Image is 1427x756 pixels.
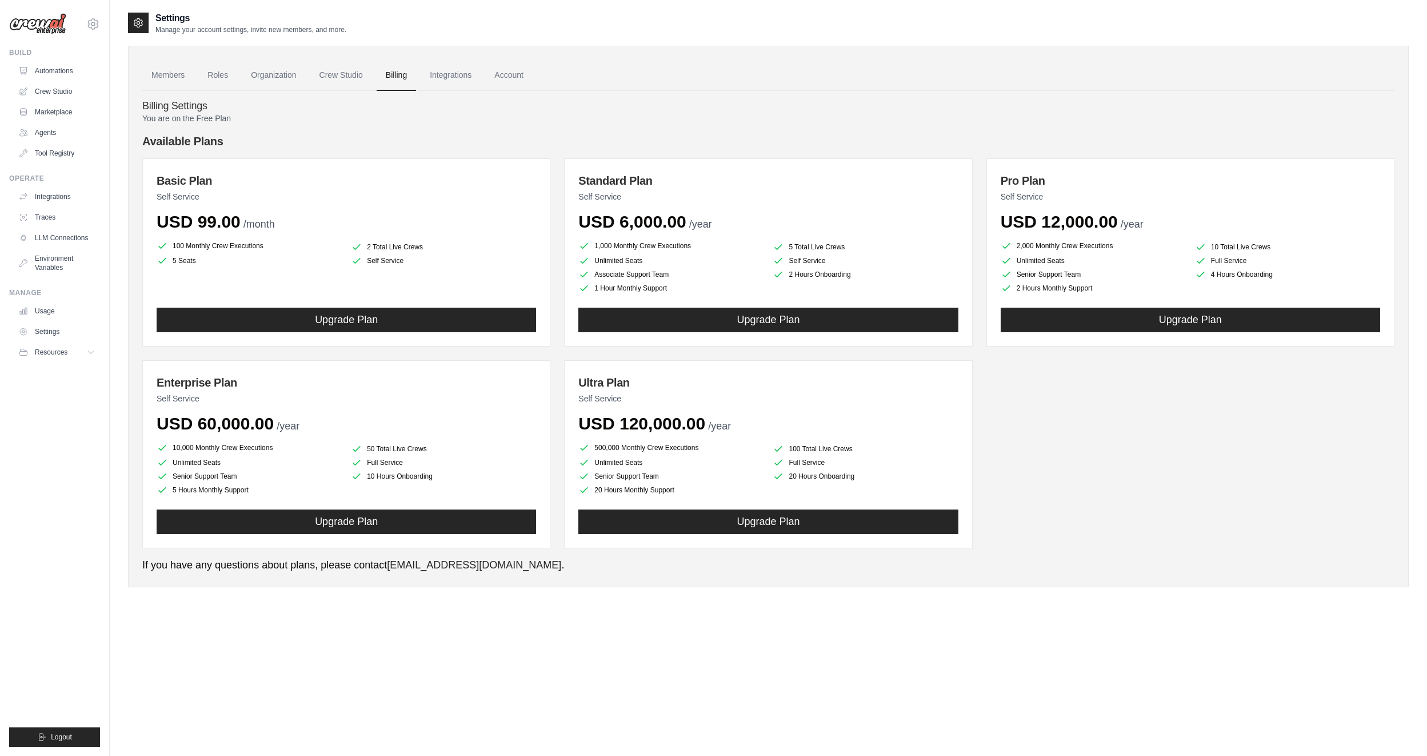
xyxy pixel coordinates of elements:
li: 2 Hours Monthly Support [1001,282,1186,294]
button: Upgrade Plan [1001,308,1380,332]
a: Roles [198,60,237,91]
li: 100 Monthly Crew Executions [157,239,342,253]
li: 5 Total Live Crews [773,241,958,253]
h3: Standard Plan [578,173,958,189]
p: If you have any questions about plans, please contact . [142,558,1394,573]
a: Members [142,60,194,91]
li: Senior Support Team [157,471,342,482]
li: Self Service [773,255,958,266]
li: Associate Support Team [578,269,764,280]
p: Self Service [578,393,958,404]
li: Unlimited Seats [578,255,764,266]
p: Self Service [578,191,958,202]
a: Agents [14,124,100,142]
a: Marketplace [14,103,100,121]
a: Crew Studio [14,82,100,101]
img: Logo [9,13,66,35]
button: Resources [14,343,100,361]
li: Full Service [1195,255,1380,266]
li: 2 Hours Onboarding [773,269,958,280]
span: USD 60,000.00 [157,414,274,433]
a: Billing [377,60,416,91]
li: Full Service [773,457,958,468]
a: Settings [14,323,100,341]
li: Senior Support Team [1001,269,1186,280]
h3: Ultra Plan [578,375,958,391]
span: USD 6,000.00 [578,212,686,231]
a: [EMAIL_ADDRESS][DOMAIN_NAME] [387,559,561,571]
span: /year [1121,218,1144,230]
h2: Settings [155,11,346,25]
a: Traces [14,208,100,226]
li: 10,000 Monthly Crew Executions [157,441,342,455]
li: 100 Total Live Crews [773,443,958,455]
p: Self Service [157,191,536,202]
button: Upgrade Plan [157,510,536,534]
a: Organization [242,60,305,91]
li: 20 Hours Onboarding [773,471,958,482]
span: /month [243,218,275,230]
span: /year [277,420,299,432]
h4: Billing Settings [142,100,1394,113]
span: Logout [51,733,72,742]
span: /year [708,420,731,432]
p: You are on the Free Plan [142,113,1394,124]
li: Unlimited Seats [1001,255,1186,266]
li: 2,000 Monthly Crew Executions [1001,239,1186,253]
span: USD 12,000.00 [1001,212,1118,231]
div: Manage [9,288,100,297]
li: 5 Seats [157,255,342,266]
li: 1 Hour Monthly Support [578,282,764,294]
p: Manage your account settings, invite new members, and more. [155,25,346,34]
li: Unlimited Seats [578,457,764,468]
span: USD 120,000.00 [578,414,705,433]
span: /year [689,218,712,230]
span: USD 99.00 [157,212,241,231]
a: Usage [14,302,100,320]
li: 500,000 Monthly Crew Executions [578,441,764,455]
div: Operate [9,174,100,183]
a: Account [485,60,533,91]
div: Build [9,48,100,57]
a: Environment Variables [14,249,100,277]
button: Logout [9,727,100,747]
li: Self Service [351,255,536,266]
li: 4 Hours Onboarding [1195,269,1380,280]
a: Crew Studio [310,60,372,91]
a: Integrations [14,188,100,206]
li: Full Service [351,457,536,468]
h3: Pro Plan [1001,173,1380,189]
p: Self Service [157,393,536,404]
a: Integrations [421,60,481,91]
li: 10 Total Live Crews [1195,241,1380,253]
a: Tool Registry [14,144,100,162]
button: Upgrade Plan [157,308,536,332]
li: Senior Support Team [578,471,764,482]
p: Self Service [1001,191,1380,202]
li: 2 Total Live Crews [351,241,536,253]
h3: Enterprise Plan [157,375,536,391]
li: 10 Hours Onboarding [351,471,536,482]
a: Automations [14,62,100,80]
li: Unlimited Seats [157,457,342,468]
a: LLM Connections [14,229,100,247]
li: 1,000 Monthly Crew Executions [578,239,764,253]
button: Upgrade Plan [578,510,958,534]
h3: Basic Plan [157,173,536,189]
li: 50 Total Live Crews [351,443,536,455]
h4: Available Plans [142,133,1394,149]
li: 20 Hours Monthly Support [578,484,764,496]
button: Upgrade Plan [578,308,958,332]
li: 5 Hours Monthly Support [157,484,342,496]
span: Resources [35,348,67,357]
